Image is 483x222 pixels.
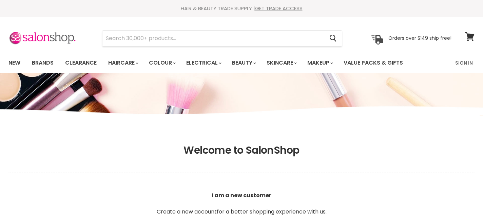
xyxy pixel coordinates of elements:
h1: Welcome to SalonShop [8,144,475,156]
ul: Main menu [3,53,430,73]
a: Makeup [302,56,337,70]
a: Clearance [60,56,102,70]
input: Search [102,31,324,46]
a: Create a new account [157,208,217,216]
a: Colour [144,56,180,70]
a: GET TRADE ACCESS [255,5,303,12]
b: I am a new customer [212,191,271,199]
a: Beauty [227,56,260,70]
a: Brands [27,56,59,70]
p: Orders over $149 ship free! [388,35,451,41]
a: Value Packs & Gifts [339,56,408,70]
form: Product [102,30,342,47]
a: Electrical [181,56,226,70]
a: Sign In [451,56,477,70]
a: Haircare [103,56,142,70]
a: Skincare [262,56,301,70]
a: New [3,56,25,70]
button: Search [324,31,342,46]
